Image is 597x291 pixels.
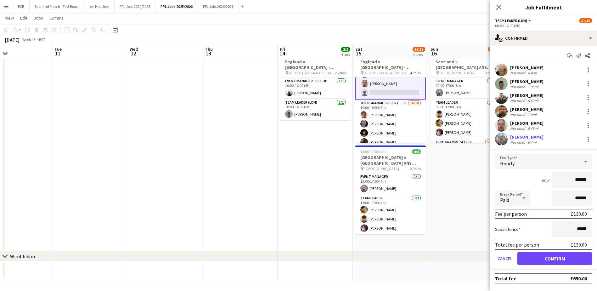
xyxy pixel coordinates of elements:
span: Allianz, [GEOGRAPHIC_DATA] [364,71,410,75]
div: 08:00-16:00 (8h) [495,23,592,28]
div: £650.00 [570,275,587,282]
span: 31/35 [579,18,592,23]
button: Team Leader (LDN) [495,18,532,23]
div: 6.4mi [527,71,538,75]
span: Tue [54,46,62,52]
app-card-role: Event Manager1/113:00-17:00 (4h)[PERSON_NAME] [355,173,426,195]
button: Confirm [517,252,592,265]
div: [PERSON_NAME] [510,65,543,71]
div: [DATE] [5,37,20,43]
button: PPL Jobs 2025/2026 [155,0,198,13]
label: Subsistence [495,226,521,232]
button: Scotland Match - Test Board [30,0,85,13]
app-job-card: 10:00-16:00 (6h)2/2England v [GEOGRAPHIC_DATA] - Allianz, [GEOGRAPHIC_DATA] - Setup Allianz, [GEO... [280,50,351,120]
a: Edit [18,14,30,22]
div: 6.4mi [527,140,538,145]
div: [PERSON_NAME] [510,106,543,112]
button: PPL Jobs 2026/2027 [198,0,239,13]
span: Fri [280,46,285,52]
app-job-card: 08:00-17:00 (9h)31/35England v [GEOGRAPHIC_DATA] - Allianz, [GEOGRAPHIC_DATA] - 15:10 KO Allianz,... [355,50,426,143]
app-card-role: Programme Seller (LDN)3I16/1810:00-16:00 (6h)[PERSON_NAME][PERSON_NAME][PERSON_NAME][PERSON_NAME] [355,100,426,276]
span: 15 [354,50,362,57]
span: Paid [500,197,509,203]
div: £130.00 [571,242,587,248]
span: Jobs [34,15,43,21]
span: Sat [355,46,362,52]
div: Not rated [510,112,527,117]
div: [PERSON_NAME] [510,134,543,140]
span: 14 [279,50,285,57]
span: 13/25 [488,47,500,52]
span: 3 Roles [485,71,496,75]
span: 2 Roles [410,166,421,171]
app-card-role: Team Leader3/313:00-17:00 (4h)[PERSON_NAME][PERSON_NAME][PERSON_NAME] [355,195,426,234]
div: Not rated [510,126,527,131]
h3: Job Fulfilment [490,3,597,11]
span: Hourly [500,160,515,167]
div: BST [39,37,45,42]
span: 4 Roles [410,71,421,75]
div: Confirmed [490,31,597,46]
a: Jobs [31,14,46,22]
span: Team Leader (LDN) [495,18,527,23]
span: 12 [129,50,138,57]
div: Not rated [510,84,527,89]
app-card-role: Event Manager1/109:00-17:00 (8h)[PERSON_NAME] [431,77,501,99]
div: 1.35mi [527,84,540,89]
button: ECB [13,0,30,13]
span: 16 [430,50,438,57]
span: [GEOGRAPHIC_DATA] [440,71,474,75]
h3: [GEOGRAPHIC_DATA] v [GEOGRAPHIC_DATA] ANS 2025- Setup [355,155,426,166]
div: 8h x [542,177,549,183]
div: £130.00 [571,211,587,217]
div: Not rated [510,71,527,75]
app-card-role: Event Manager - Set up1/110:00-16:00 (6h)[PERSON_NAME] [280,77,351,99]
app-job-card: 13:00-17:00 (4h)4/4[GEOGRAPHIC_DATA] v [GEOGRAPHIC_DATA] ANS 2025- Setup [GEOGRAPHIC_DATA]2 Roles... [355,145,426,234]
span: [GEOGRAPHIC_DATA] [364,166,399,171]
app-card-role: Team Leader (LDN)1/110:00-16:00 (6h)[PERSON_NAME] [280,99,351,120]
span: 4/4 [412,149,421,154]
div: Not rated [510,98,527,103]
div: 6.62mi [527,98,540,103]
app-job-card: 09:00-18:00 (9h)13/25Scotland v [GEOGRAPHIC_DATA] ANS 2025 - 15:10 KO [GEOGRAPHIC_DATA]3 RolesEve... [431,50,501,143]
a: Comms [47,14,66,22]
div: 1 Job [341,52,350,57]
span: 13 [204,50,213,57]
span: Sun [431,46,438,52]
div: 5.48mi [527,126,540,131]
span: 13:00-17:00 (4h) [360,149,386,154]
button: PPL Jobs 2024/2025 [115,0,155,13]
div: 1 Job [488,52,500,57]
h3: Scotland v [GEOGRAPHIC_DATA] ANS 2025 - 15:10 KO [431,59,501,70]
span: Edit [20,15,27,21]
span: 2 Roles [335,71,346,75]
div: Wimbledon [10,253,35,260]
h3: England v [GEOGRAPHIC_DATA] - Allianz, [GEOGRAPHIC_DATA] - 15:10 KO [355,59,426,70]
div: Fee per person [495,211,527,217]
a: View [3,14,16,22]
div: Total fee [495,275,516,282]
button: Cancel [495,252,515,265]
div: Not rated [510,140,527,145]
button: Ad Hoc Jobs [85,0,115,13]
span: Wed [130,46,138,52]
span: 11 [54,50,62,57]
div: [PERSON_NAME] [510,93,543,98]
app-card-role: Team Leader3/309:00-17:00 (8h)[PERSON_NAME][PERSON_NAME][PERSON_NAME] [431,99,501,139]
h3: England v [GEOGRAPHIC_DATA] - Allianz, [GEOGRAPHIC_DATA] - Setup [280,59,351,70]
span: 2/2 [341,47,350,52]
div: 1.8mi [527,112,538,117]
span: Allianz, [GEOGRAPHIC_DATA] [289,71,335,75]
span: View [5,15,14,21]
div: Total fee per person [495,242,539,248]
div: 2 Jobs [413,52,425,57]
span: 35/39 [413,47,425,52]
span: Comms [49,15,64,21]
div: [PERSON_NAME] [510,120,543,126]
div: [PERSON_NAME] [510,79,543,84]
span: Week 46 [21,37,37,42]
